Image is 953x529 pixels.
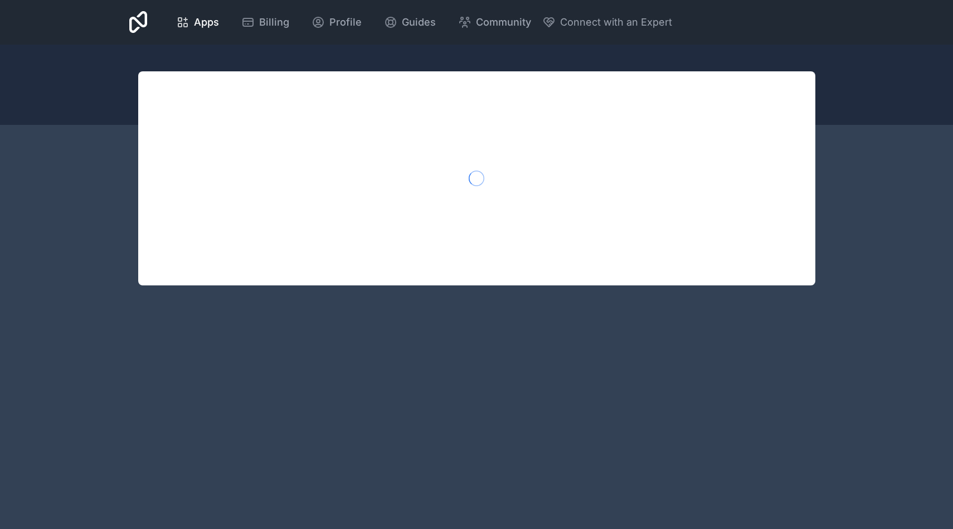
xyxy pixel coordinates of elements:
span: Connect with an Expert [560,14,672,30]
a: Apps [167,10,228,35]
a: Billing [232,10,298,35]
span: Community [476,14,531,30]
a: Guides [375,10,445,35]
span: Billing [259,14,289,30]
span: Profile [329,14,362,30]
a: Community [449,10,540,35]
a: Profile [303,10,371,35]
span: Guides [402,14,436,30]
button: Connect with an Expert [542,14,672,30]
span: Apps [194,14,219,30]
